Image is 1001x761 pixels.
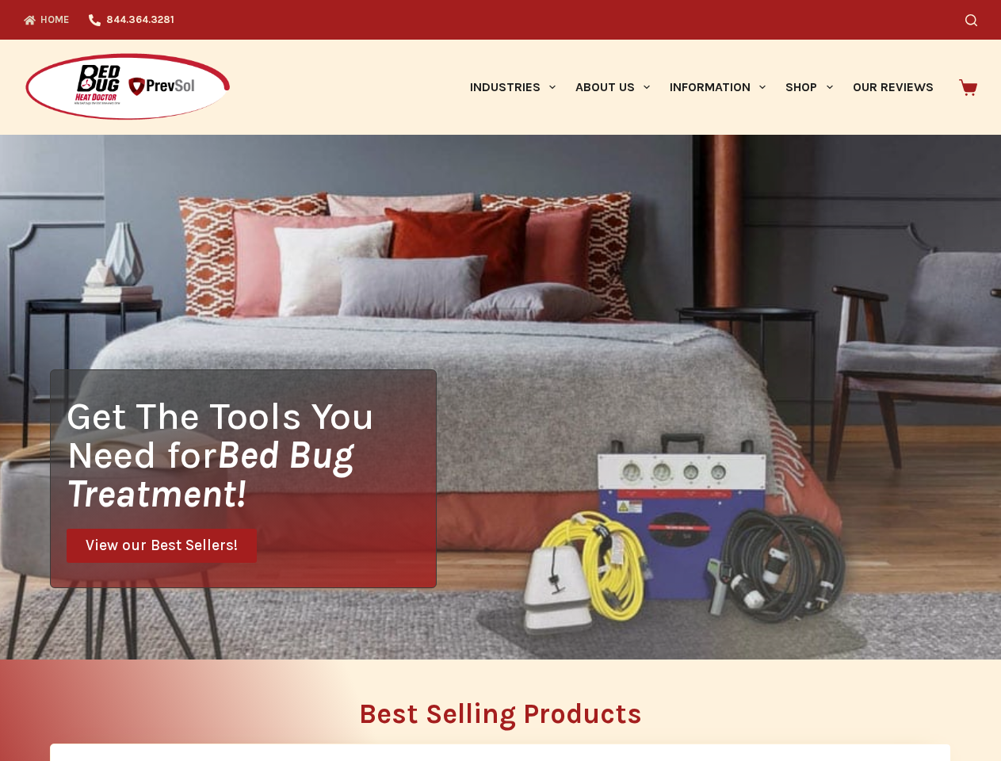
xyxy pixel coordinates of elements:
nav: Primary [460,40,943,135]
a: Our Reviews [842,40,943,135]
h2: Best Selling Products [50,700,951,728]
button: Search [965,14,977,26]
a: About Us [565,40,659,135]
a: View our Best Sellers! [67,529,257,563]
a: Information [660,40,776,135]
img: Prevsol/Bed Bug Heat Doctor [24,52,231,123]
span: View our Best Sellers! [86,538,238,553]
a: Industries [460,40,565,135]
h1: Get The Tools You Need for [67,396,436,513]
i: Bed Bug Treatment! [67,432,353,516]
a: Shop [776,40,842,135]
